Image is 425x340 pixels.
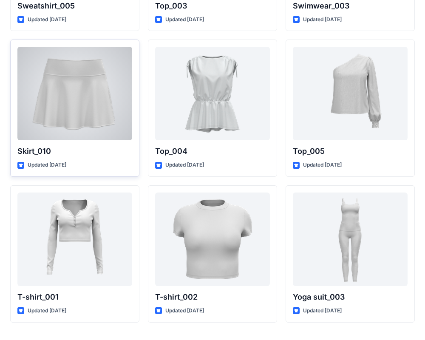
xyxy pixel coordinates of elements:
[155,193,270,286] a: T-shirt_002
[155,47,270,140] a: Top_004
[28,161,66,170] p: Updated [DATE]
[17,145,132,157] p: Skirt_010
[293,47,408,140] a: Top_005
[165,161,204,170] p: Updated [DATE]
[293,291,408,303] p: Yoga suit_003
[17,291,132,303] p: T-shirt_001
[155,291,270,303] p: T-shirt_002
[303,306,342,315] p: Updated [DATE]
[28,306,66,315] p: Updated [DATE]
[155,145,270,157] p: Top_004
[17,193,132,286] a: T-shirt_001
[293,145,408,157] p: Top_005
[165,306,204,315] p: Updated [DATE]
[28,15,66,24] p: Updated [DATE]
[303,161,342,170] p: Updated [DATE]
[165,15,204,24] p: Updated [DATE]
[303,15,342,24] p: Updated [DATE]
[293,193,408,286] a: Yoga suit_003
[17,47,132,140] a: Skirt_010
